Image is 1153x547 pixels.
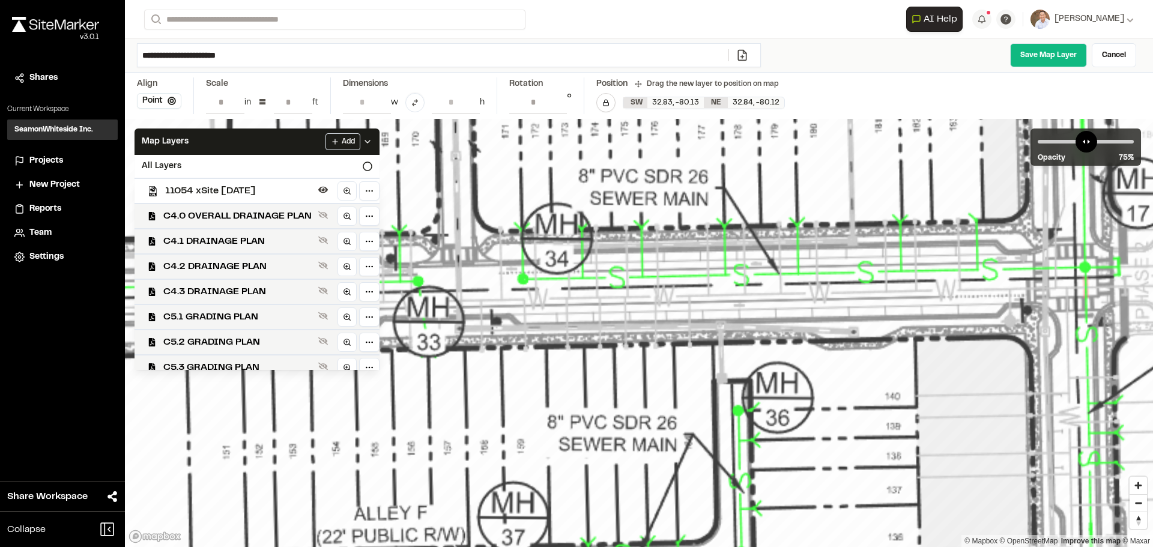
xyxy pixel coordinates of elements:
a: Zoom to layer [337,257,357,276]
span: C5.3 GRADING PLAN [163,360,313,375]
a: OpenStreetMap [1000,537,1058,545]
div: SW 32.8290278324461, -80.12954629395509 | NE 32.836913459350214, -80.11546908640673 [623,97,784,109]
div: Position [596,77,628,91]
div: Align [137,77,181,91]
a: Zoom to layer [337,333,357,352]
div: ft [312,96,318,109]
div: in [244,96,251,109]
a: Mapbox [964,537,997,545]
a: Reports [14,202,110,216]
span: Settings [29,250,64,264]
img: User [1030,10,1050,29]
button: Lock Map Layer Position [596,93,616,112]
img: kml_black_icon64.png [148,186,158,196]
button: [PERSON_NAME] [1030,10,1134,29]
a: New Project [14,178,110,192]
button: Zoom in [1130,477,1147,494]
span: C4.3 DRAINAGE PLAN [163,285,313,299]
a: Settings [14,250,110,264]
span: [PERSON_NAME] [1055,13,1124,26]
div: Scale [206,77,228,91]
button: Show layer [316,309,330,323]
a: Shares [14,71,110,85]
a: Cancel [1092,43,1136,67]
a: Map feedback [1061,537,1121,545]
span: C4.1 DRAINAGE PLAN [163,234,313,249]
button: Show layer [316,334,330,348]
span: Projects [29,154,63,168]
button: Point [137,93,181,109]
button: Open AI Assistant [906,7,963,32]
span: Opacity [1038,153,1065,163]
span: Share Workspace [7,489,88,504]
span: 11054 xSite [DATE] [165,184,313,198]
span: C4.2 DRAINAGE PLAN [163,259,313,274]
span: Collapse [7,522,46,537]
button: Reset bearing to north [1130,512,1147,529]
p: Current Workspace [7,104,118,115]
span: Map Layers [142,135,189,148]
a: Projects [14,154,110,168]
span: Reports [29,202,61,216]
div: h [480,96,485,109]
div: 32.84 , -80.12 [728,97,784,108]
button: Search [144,10,166,29]
span: AI Help [924,12,957,26]
button: Show layer [316,359,330,373]
span: Zoom out [1130,495,1147,512]
a: Zoom to layer [337,232,357,251]
a: Team [14,226,110,240]
div: Dimensions [343,77,485,91]
a: Maxar [1122,537,1150,545]
button: Add [325,133,360,150]
span: Team [29,226,52,240]
a: Zoom to layer [337,358,357,377]
span: C5.1 GRADING PLAN [163,310,313,324]
div: Drag the new layer to position on map [635,79,779,89]
a: Zoom to layer [337,307,357,327]
a: Zoom to layer [337,207,357,226]
button: Show layer [316,258,330,273]
a: Add/Change File [728,49,755,61]
span: C4.0 OVERALL DRAINAGE PLAN [163,209,313,223]
button: Show layer [316,233,330,247]
button: Zoom out [1130,494,1147,512]
div: Open AI Assistant [906,7,967,32]
a: Zoom to layer [337,181,357,201]
div: = [258,93,267,112]
div: ° [567,91,572,114]
button: Show layer [316,208,330,222]
span: C5.2 GRADING PLAN [163,335,313,349]
a: Mapbox logo [129,530,181,543]
div: NE [704,97,728,108]
span: Add [342,136,355,147]
span: 75 % [1119,153,1134,163]
div: Oh geez...please don't... [12,32,99,43]
div: Rotation [509,77,572,91]
a: Save Map Layer [1010,43,1087,67]
h3: SeamonWhiteside Inc. [14,124,93,135]
div: All Layers [135,155,380,178]
div: w [391,96,398,109]
img: rebrand.png [12,17,99,32]
a: Zoom to layer [337,282,357,301]
span: New Project [29,178,80,192]
span: Shares [29,71,58,85]
button: Hide layer [316,183,330,197]
button: Show layer [316,283,330,298]
div: SW [623,97,647,108]
div: 32.83 , -80.13 [647,97,704,108]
